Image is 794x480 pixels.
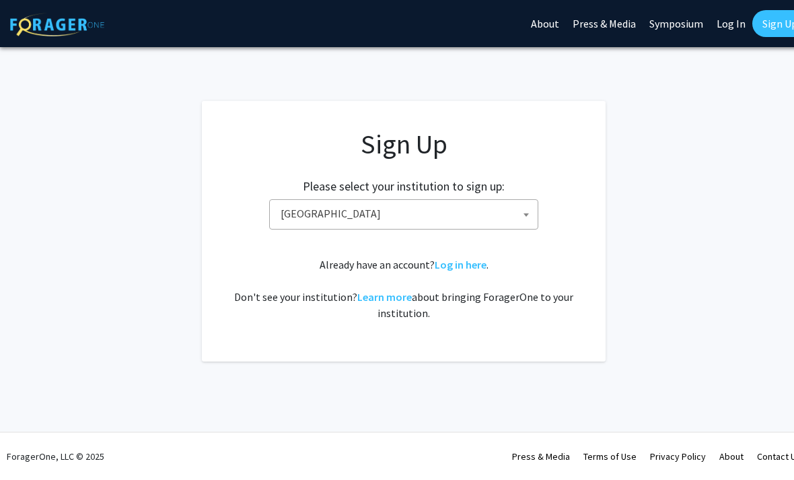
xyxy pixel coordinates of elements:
[229,128,579,160] h1: Sign Up
[303,179,505,194] h2: Please select your institution to sign up:
[229,256,579,321] div: Already have an account? . Don't see your institution? about bringing ForagerOne to your institut...
[275,200,538,228] span: Emory University
[7,433,104,480] div: ForagerOne, LLC © 2025
[719,450,744,462] a: About
[357,290,412,304] a: Learn more about bringing ForagerOne to your institution
[10,13,104,36] img: ForagerOne Logo
[269,199,538,230] span: Emory University
[650,450,706,462] a: Privacy Policy
[435,258,486,271] a: Log in here
[583,450,637,462] a: Terms of Use
[512,450,570,462] a: Press & Media
[737,419,784,470] iframe: Chat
